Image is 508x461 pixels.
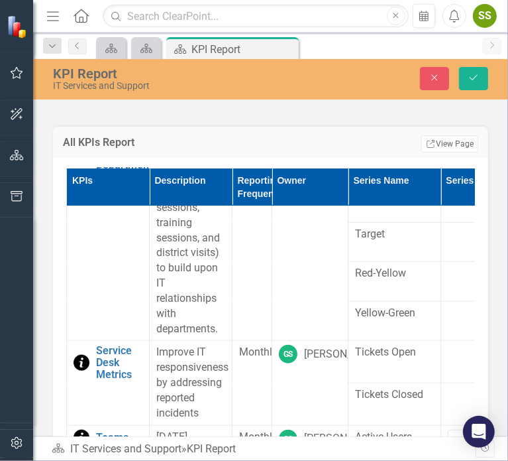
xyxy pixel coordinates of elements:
img: ClearPoint Strategy [7,15,30,38]
div: [PERSON_NAME] [304,347,383,362]
span: Yellow-Green [355,306,434,321]
img: Information Only (No Update) [74,430,89,446]
span: Tickets Open [355,345,434,360]
span: Target [355,227,434,242]
span: Tickets Closed [355,387,434,403]
input: Search ClearPoint... [103,5,408,28]
a: Teams [96,432,142,444]
button: SS [473,4,497,28]
div: GS [279,430,297,448]
p: Improve IT responsiveness by addressing reported incidents [156,345,225,421]
a: Service Desk Metrics [96,345,142,380]
span: Track department engagements (workshops, strategy sessions, training sessions, and district visit... [156,125,220,335]
div: [PERSON_NAME] [304,431,383,446]
div: Monthly [239,430,265,445]
div: Open Intercom Messenger [463,416,495,448]
a: View Page [421,135,478,153]
span: Active Users [355,430,434,445]
a: IT Services and Support [70,442,181,455]
div: KPI Report [191,41,295,58]
div: Monthly [239,345,265,360]
div: KPI Report [187,442,236,455]
span: Red-Yellow [355,266,434,281]
div: » [52,442,476,457]
div: KPI Report [53,66,283,81]
div: GS [279,345,297,363]
img: Information Only [74,355,89,371]
div: IT Services and Support [53,81,283,91]
h3: All KPIs Report [63,137,288,149]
